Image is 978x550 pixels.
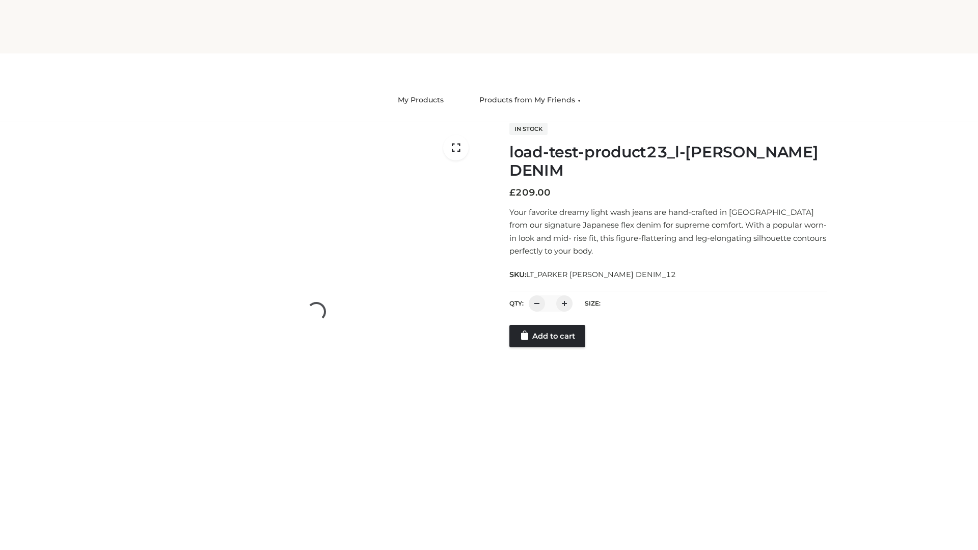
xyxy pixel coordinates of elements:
[509,325,585,347] a: Add to cart
[509,187,551,198] bdi: 209.00
[509,187,515,198] span: £
[472,89,588,112] a: Products from My Friends
[509,206,827,258] p: Your favorite dreamy light wash jeans are hand-crafted in [GEOGRAPHIC_DATA] from our signature Ja...
[526,270,676,279] span: LT_PARKER [PERSON_NAME] DENIM_12
[509,299,524,307] label: QTY:
[585,299,601,307] label: Size:
[509,123,548,135] span: In stock
[390,89,451,112] a: My Products
[509,143,827,180] h1: load-test-product23_l-[PERSON_NAME] DENIM
[509,268,677,281] span: SKU:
